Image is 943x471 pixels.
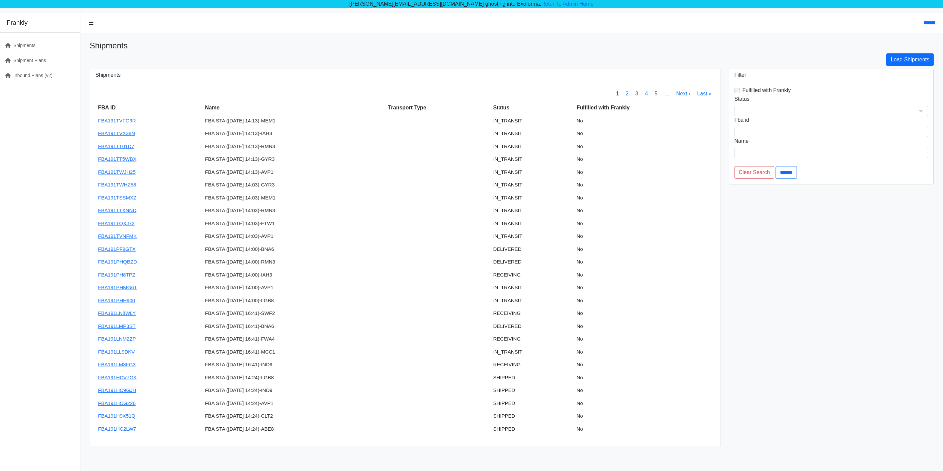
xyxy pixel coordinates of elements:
[574,397,715,410] td: No
[490,423,574,436] td: SHIPPED
[735,137,749,145] label: Name
[574,346,715,359] td: No
[490,371,574,384] td: SHIPPED
[574,204,715,217] td: No
[490,294,574,307] td: IN_TRANSIT
[202,140,386,153] td: FBA STA ([DATE] 14:13)-RMN3
[98,195,136,200] a: FBA191TSSMXZ
[202,243,386,256] td: FBA STA ([DATE] 14:00)-BNA6
[98,182,136,187] a: FBA191TWHZ58
[490,217,574,230] td: IN_TRANSIT
[90,41,934,51] h1: Shipments
[735,95,750,103] label: Status
[574,269,715,282] td: No
[98,323,136,329] a: FBA191LMP3ST
[202,166,386,179] td: FBA STA ([DATE] 14:13)-AVP1
[202,410,386,423] td: FBA STA ([DATE] 14:24)-CLT2
[490,230,574,243] td: IN_TRANSIT
[574,307,715,320] td: No
[574,166,715,179] td: No
[98,156,136,162] a: FBA191TT5WBX
[490,204,574,217] td: IN_TRANSIT
[98,426,136,432] a: FBA191HC2LW7
[202,371,386,384] td: FBA STA ([DATE] 14:24)-LGB8
[98,413,135,419] a: FBA191H9X51Q
[490,333,574,346] td: RECEIVING
[202,204,386,217] td: FBA STA ([DATE] 14:03)-RMN3
[202,153,386,166] td: FBA STA ([DATE] 14:13)-GYR3
[98,118,136,123] a: FBA191TVFG9R
[541,1,594,7] a: Retun to Admin Home
[98,130,135,136] a: FBA191TVX38N
[490,256,574,269] td: DELIVERED
[98,336,136,342] a: FBA191LNM2ZP
[98,169,136,175] a: FBA191TWJH25
[886,53,934,66] a: Load Shipments
[574,256,715,269] td: No
[676,91,690,96] a: Next ›
[574,333,715,346] td: No
[654,91,657,96] a: 5
[202,384,386,397] td: FBA STA ([DATE] 14:24)-IND9
[574,127,715,140] td: No
[98,220,134,226] a: FBA191TQXJ72
[202,191,386,204] td: FBA STA ([DATE] 14:03)-MEM1
[626,91,629,96] a: 2
[98,259,137,265] a: FBA191PHQBZD
[202,281,386,294] td: FBA STA ([DATE] 14:00)-AVP1
[645,91,648,96] a: 4
[202,178,386,191] td: FBA STA ([DATE] 14:03)-GYR3
[490,166,574,179] td: IN_TRANSIT
[490,153,574,166] td: IN_TRANSIT
[202,320,386,333] td: FBA STA ([DATE] 16:41)-BNA6
[490,320,574,333] td: DELIVERED
[490,127,574,140] td: IN_TRANSIT
[202,423,386,436] td: FBA STA ([DATE] 14:24)-ABE8
[743,86,791,94] label: Fulfilled with Frankly
[735,116,749,124] label: Fba id
[574,281,715,294] td: No
[98,375,137,380] a: FBA191HCV7GK
[490,384,574,397] td: SHIPPED
[490,358,574,371] td: RECEIVING
[697,91,712,96] a: Last »
[490,397,574,410] td: SHIPPED
[735,166,774,179] a: Clear Search
[202,294,386,307] td: FBA STA ([DATE] 14:00)-LGB8
[574,294,715,307] td: No
[98,387,136,393] a: FBA191HC9GJH
[574,243,715,256] td: No
[574,140,715,153] td: No
[574,217,715,230] td: No
[98,298,135,303] a: FBA191PHH900
[574,423,715,436] td: No
[613,86,715,101] nav: pager
[98,285,137,290] a: FBA191PHMG6T
[574,384,715,397] td: No
[202,269,386,282] td: FBA STA ([DATE] 14:00)-IAH3
[98,143,134,149] a: FBA191TT01D7
[98,349,135,355] a: FBA191LL9DKV
[202,127,386,140] td: FBA STA ([DATE] 14:13)-IAH3
[613,86,622,101] span: 1
[202,256,386,269] td: FBA STA ([DATE] 14:00)-RMN3
[202,358,386,371] td: FBA STA ([DATE] 16:41)-IND9
[635,91,638,96] a: 3
[574,178,715,191] td: No
[574,191,715,204] td: No
[98,233,137,239] a: FBA191TVNFMK
[490,101,574,114] th: Status
[574,358,715,371] td: No
[202,230,386,243] td: FBA STA ([DATE] 14:03)-AVP1
[202,217,386,230] td: FBA STA ([DATE] 14:03)-FTW1
[202,114,386,127] td: FBA STA ([DATE] 14:13)-MEM1
[98,310,136,316] a: FBA191LN8WLY
[574,320,715,333] td: No
[202,307,386,320] td: FBA STA ([DATE] 16:41)-SWF2
[490,281,574,294] td: IN_TRANSIT
[490,191,574,204] td: IN_TRANSIT
[202,346,386,359] td: FBA STA ([DATE] 16:41)-MCC1
[490,346,574,359] td: IN_TRANSIT
[385,101,490,114] th: Transport Type
[98,400,136,406] a: FBA191HCG226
